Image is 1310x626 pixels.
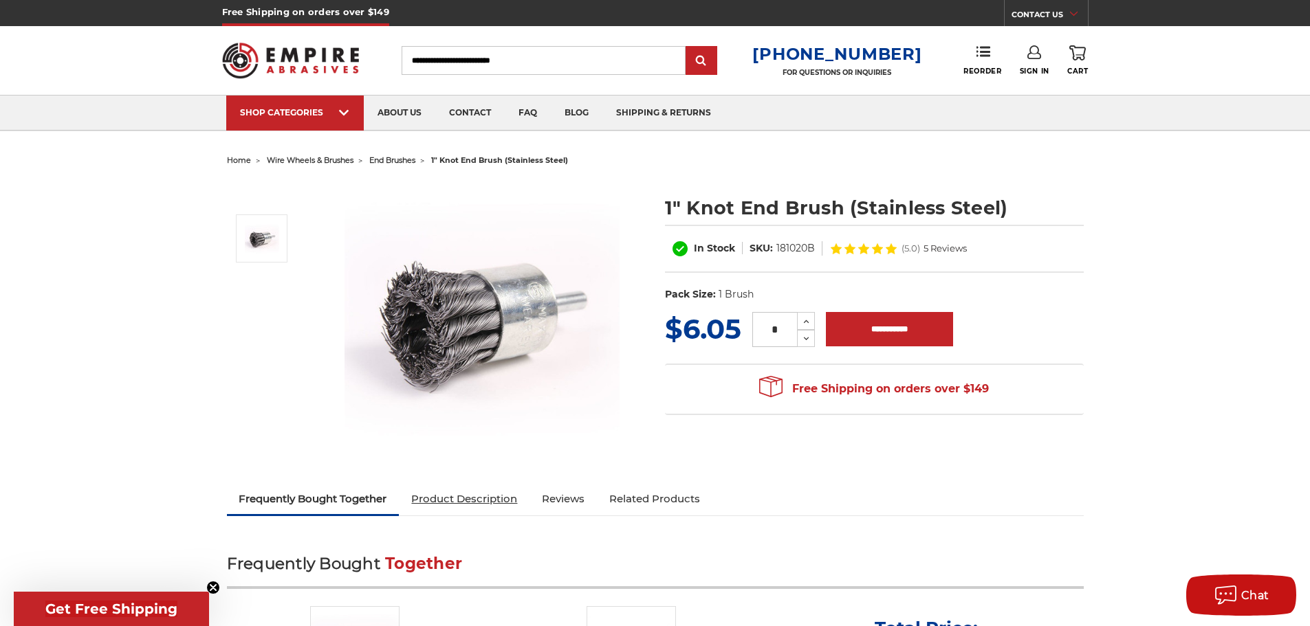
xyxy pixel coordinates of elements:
p: FOR QUESTIONS OR INQUIRIES [752,68,921,77]
a: Related Products [597,484,712,514]
a: home [227,155,251,165]
div: Get Free ShippingClose teaser [14,592,209,626]
dt: SKU: [750,241,773,256]
a: Reviews [530,484,597,514]
span: 5 Reviews [924,244,967,253]
a: Frequently Bought Together [227,484,400,514]
span: Get Free Shipping [45,601,177,617]
img: Knotted End Brush [345,180,620,455]
img: Empire Abrasives [222,34,360,87]
span: (5.0) [902,244,920,253]
dt: Pack Size: [665,287,716,302]
h1: 1" Knot End Brush (Stainless Steel) [665,194,1084,221]
a: contact [435,96,505,131]
span: In Stock [694,242,735,254]
a: blog [551,96,602,131]
dd: 181020B [776,241,815,256]
span: Reorder [963,67,1001,76]
dd: 1 Brush [719,287,754,302]
a: end brushes [369,155,415,165]
a: wire wheels & brushes [267,155,353,165]
span: $6.05 [665,312,741,346]
a: CONTACT US [1012,7,1088,26]
div: SHOP CATEGORIES [240,107,350,118]
button: Chat [1186,574,1296,616]
a: shipping & returns [602,96,725,131]
span: Free Shipping on orders over $149 [759,375,989,403]
a: Reorder [963,45,1001,75]
span: Sign In [1020,67,1049,76]
img: Knotted End Brush [245,221,279,256]
a: faq [505,96,551,131]
span: Frequently Bought [227,554,380,573]
a: [PHONE_NUMBER] [752,44,921,64]
a: Cart [1067,45,1088,76]
a: Product Description [399,484,530,514]
button: Close teaser [206,581,220,594]
span: 1" knot end brush (stainless steel) [431,155,568,165]
span: Together [385,554,462,573]
span: Cart [1067,67,1088,76]
a: about us [364,96,435,131]
span: Chat [1241,589,1269,602]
